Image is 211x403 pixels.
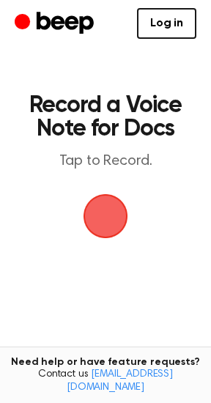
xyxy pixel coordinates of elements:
[26,152,185,171] p: Tap to Record.
[137,8,196,39] a: Log in
[67,369,173,393] a: [EMAIL_ADDRESS][DOMAIN_NAME]
[9,369,202,394] span: Contact us
[15,10,97,38] a: Beep
[84,194,127,238] img: Beep Logo
[26,94,185,141] h1: Record a Voice Note for Docs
